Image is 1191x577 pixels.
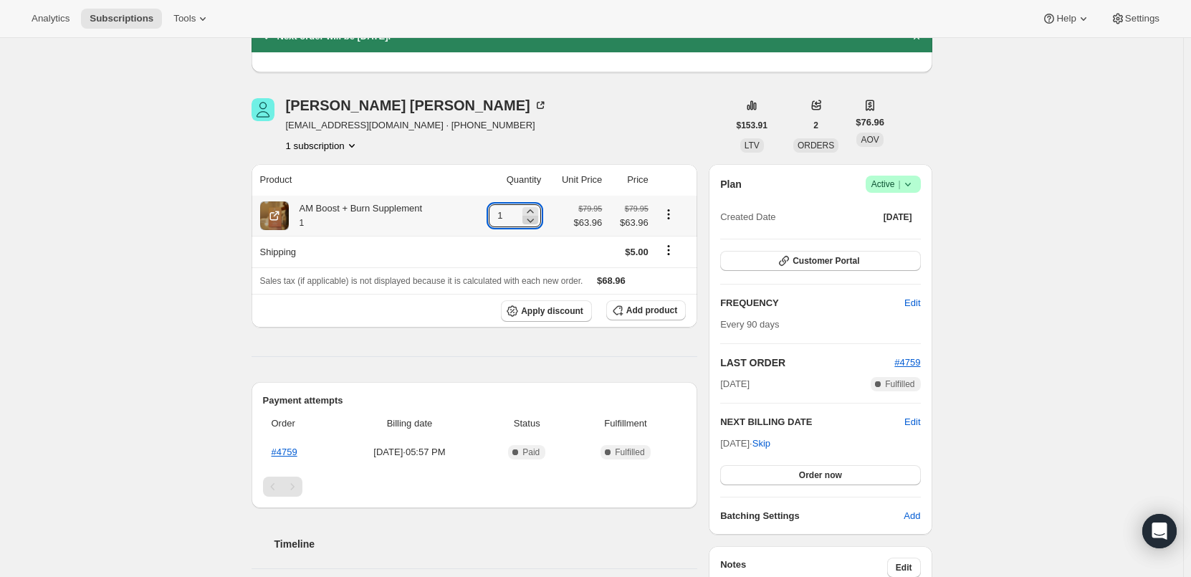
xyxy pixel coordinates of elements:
[720,415,904,429] h2: NEXT BILLING DATE
[737,120,767,131] span: $153.91
[744,432,779,455] button: Skip
[339,445,480,459] span: [DATE] · 05:57 PM
[81,9,162,29] button: Subscriptions
[720,465,920,485] button: Order now
[720,251,920,271] button: Customer Portal
[625,204,649,213] small: $79.95
[263,408,335,439] th: Order
[252,164,470,196] th: Product
[861,135,879,145] span: AOV
[884,211,912,223] span: [DATE]
[720,177,742,191] h2: Plan
[856,115,884,130] span: $76.96
[895,505,929,528] button: Add
[904,296,920,310] span: Edit
[469,164,545,196] th: Quantity
[289,201,423,230] div: AM Boost + Burn Supplement
[745,140,760,151] span: LTV
[720,377,750,391] span: [DATE]
[875,207,921,227] button: [DATE]
[574,416,677,431] span: Fulfillment
[1142,514,1177,548] div: Open Intercom Messenger
[894,357,920,368] a: #4759
[896,292,929,315] button: Edit
[626,305,677,316] span: Add product
[657,242,680,258] button: Shipping actions
[339,416,480,431] span: Billing date
[1125,13,1159,24] span: Settings
[615,447,644,458] span: Fulfilled
[501,300,592,322] button: Apply discount
[522,447,540,458] span: Paid
[23,9,78,29] button: Analytics
[611,216,648,230] span: $63.96
[657,206,680,222] button: Product actions
[260,201,289,230] img: product img
[545,164,606,196] th: Unit Price
[904,415,920,429] button: Edit
[798,140,834,151] span: ORDERS
[90,13,153,24] span: Subscriptions
[574,216,603,230] span: $63.96
[173,13,196,24] span: Tools
[286,98,547,113] div: [PERSON_NAME] [PERSON_NAME]
[898,178,900,190] span: |
[720,356,894,370] h2: LAST ORDER
[274,537,698,551] h2: Timeline
[286,138,359,153] button: Product actions
[625,247,649,257] span: $5.00
[263,394,687,408] h2: Payment attempts
[894,356,920,370] button: #4759
[720,210,775,224] span: Created Date
[720,509,904,523] h6: Batching Settings
[728,115,776,135] button: $153.91
[606,300,686,320] button: Add product
[252,98,274,121] span: Martee Moseley
[263,477,687,497] nav: Pagination
[871,177,915,191] span: Active
[720,296,904,310] h2: FREQUENCY
[578,204,602,213] small: $79.95
[1102,9,1168,29] button: Settings
[300,218,305,228] small: 1
[521,305,583,317] span: Apply discount
[896,562,912,573] span: Edit
[813,120,818,131] span: 2
[752,437,770,451] span: Skip
[793,255,859,267] span: Customer Portal
[606,164,652,196] th: Price
[799,469,842,481] span: Order now
[1056,13,1076,24] span: Help
[904,509,920,523] span: Add
[1033,9,1099,29] button: Help
[720,438,770,449] span: [DATE] ·
[597,275,626,286] span: $68.96
[252,236,470,267] th: Shipping
[272,447,297,457] a: #4759
[32,13,70,24] span: Analytics
[260,276,583,286] span: Sales tax (if applicable) is not displayed because it is calculated with each new order.
[489,416,565,431] span: Status
[885,378,914,390] span: Fulfilled
[286,118,547,133] span: [EMAIL_ADDRESS][DOMAIN_NAME] · [PHONE_NUMBER]
[720,319,779,330] span: Every 90 days
[805,115,827,135] button: 2
[165,9,219,29] button: Tools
